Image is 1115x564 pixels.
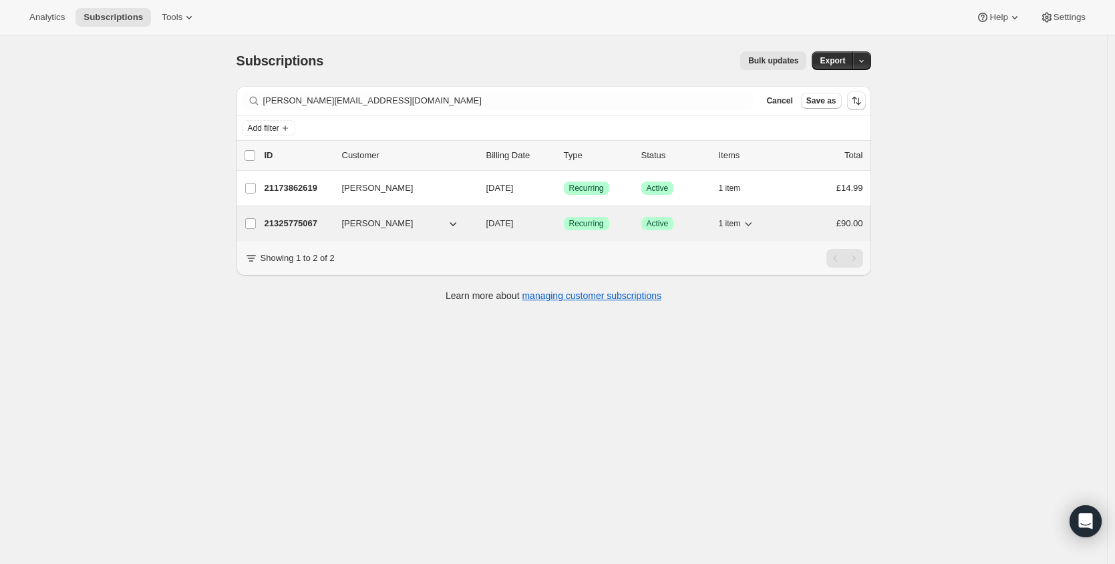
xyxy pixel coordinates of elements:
[248,123,279,133] span: Add filter
[236,53,324,68] span: Subscriptions
[836,218,863,228] span: £90.00
[564,149,631,162] div: Type
[641,149,708,162] p: Status
[1054,12,1086,23] span: Settings
[968,8,1029,27] button: Help
[342,149,476,162] p: Customer
[569,218,604,229] span: Recurring
[719,214,756,233] button: 1 item
[75,8,151,27] button: Subscriptions
[719,183,741,194] span: 1 item
[522,290,661,301] a: managing customer subscriptions
[761,93,798,109] button: Cancel
[242,120,295,136] button: Add filter
[486,183,514,193] span: [DATE]
[812,51,853,70] button: Export
[29,12,65,23] span: Analytics
[84,12,143,23] span: Subscriptions
[1032,8,1094,27] button: Settings
[719,149,786,162] div: Items
[162,12,182,23] span: Tools
[740,51,806,70] button: Bulk updates
[844,149,862,162] p: Total
[801,93,842,109] button: Save as
[446,289,661,302] p: Learn more about
[836,183,863,193] span: £14.99
[647,218,669,229] span: Active
[21,8,73,27] button: Analytics
[847,91,866,110] button: Sort the results
[342,217,414,230] span: [PERSON_NAME]
[1070,505,1102,537] div: Open Intercom Messenger
[486,218,514,228] span: [DATE]
[486,149,553,162] p: Billing Date
[265,149,331,162] p: ID
[265,214,863,233] div: 21325775067[PERSON_NAME][DATE]SuccessRecurringSuccessActive1 item£90.00
[647,183,669,194] span: Active
[719,218,741,229] span: 1 item
[748,55,798,66] span: Bulk updates
[261,252,335,265] p: Showing 1 to 2 of 2
[334,178,468,199] button: [PERSON_NAME]
[334,213,468,234] button: [PERSON_NAME]
[265,217,331,230] p: 21325775067
[806,95,836,106] span: Save as
[263,91,754,110] input: Filter subscribers
[342,182,414,195] span: [PERSON_NAME]
[989,12,1007,23] span: Help
[265,149,863,162] div: IDCustomerBilling DateTypeStatusItemsTotal
[265,182,331,195] p: 21173862619
[820,55,845,66] span: Export
[569,183,604,194] span: Recurring
[719,179,756,198] button: 1 item
[154,8,204,27] button: Tools
[826,249,863,268] nav: Pagination
[766,95,792,106] span: Cancel
[265,179,863,198] div: 21173862619[PERSON_NAME][DATE]SuccessRecurringSuccessActive1 item£14.99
